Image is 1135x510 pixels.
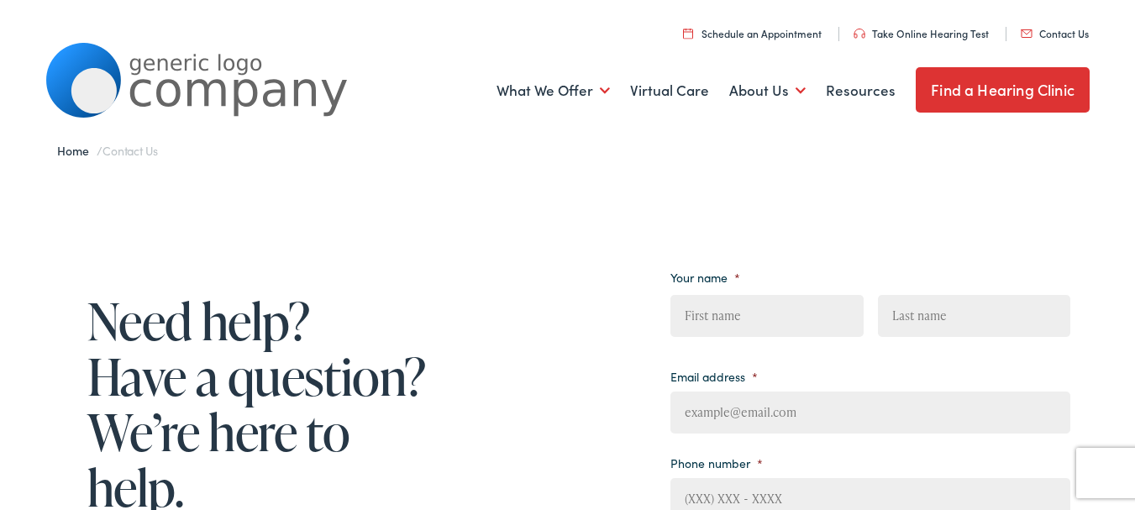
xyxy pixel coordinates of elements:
label: Email address [670,369,758,384]
label: Your name [670,270,740,285]
span: / [57,142,158,159]
a: Schedule an Appointment [683,26,822,40]
a: About Us [729,60,806,122]
a: Find a Hearing Clinic [916,67,1090,113]
a: What We Offer [497,60,610,122]
img: utility icon [1021,29,1033,38]
a: Virtual Care [630,60,709,122]
input: First name [670,295,863,337]
span: Contact Us [102,142,158,159]
a: Take Online Hearing Test [854,26,989,40]
a: Contact Us [1021,26,1089,40]
input: example@email.com [670,392,1070,434]
img: utility icon [683,28,693,39]
label: Phone number [670,455,763,471]
a: Resources [826,60,896,122]
a: Home [57,142,97,159]
img: utility icon [854,29,865,39]
input: Last name [878,295,1070,337]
